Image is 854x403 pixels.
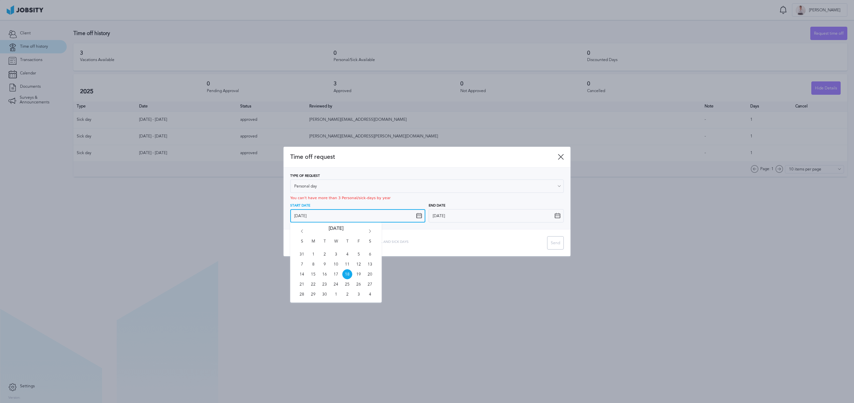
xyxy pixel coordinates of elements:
[297,269,307,279] span: Sun Sep 14 2025
[308,259,318,269] span: Mon Sep 08 2025
[290,153,558,160] span: Time off request
[365,279,375,289] span: Sat Sep 27 2025
[365,259,375,269] span: Sat Sep 13 2025
[297,239,307,249] span: S
[308,269,318,279] span: Mon Sep 15 2025
[547,236,564,250] button: Send
[308,289,318,299] span: Mon Sep 29 2025
[290,196,391,200] span: You can't have more than 3 Personal/sick-days by year
[547,237,563,250] div: Send
[354,239,364,249] span: F
[342,249,352,259] span: Thu Sep 04 2025
[297,249,307,259] span: Sun Aug 31 2025
[331,239,341,249] span: W
[297,259,307,269] span: Sun Sep 07 2025
[342,279,352,289] span: Thu Sep 25 2025
[329,226,344,239] span: [DATE]
[367,230,373,236] i: Go forward 1 month
[320,279,330,289] span: Tue Sep 23 2025
[342,259,352,269] span: Thu Sep 11 2025
[354,289,364,299] span: Fri Oct 03 2025
[308,249,318,259] span: Mon Sep 01 2025
[331,249,341,259] span: Wed Sep 03 2025
[290,174,320,178] span: Type of Request
[308,279,318,289] span: Mon Sep 22 2025
[354,279,364,289] span: Fri Sep 26 2025
[331,279,341,289] span: Wed Sep 24 2025
[290,204,310,208] span: Start Date
[308,239,318,249] span: M
[354,269,364,279] span: Fri Sep 19 2025
[354,259,364,269] span: Fri Sep 12 2025
[320,289,330,299] span: Tue Sep 30 2025
[342,269,352,279] span: Thu Sep 18 2025
[354,249,364,259] span: Fri Sep 05 2025
[331,259,341,269] span: Wed Sep 10 2025
[365,289,375,299] span: Sat Oct 04 2025
[429,204,445,208] span: End Date
[342,239,352,249] span: T
[320,249,330,259] span: Tue Sep 02 2025
[320,269,330,279] span: Tue Sep 16 2025
[331,269,341,279] span: Wed Sep 17 2025
[365,249,375,259] span: Sat Sep 06 2025
[320,239,330,249] span: T
[342,289,352,299] span: Thu Oct 02 2025
[297,289,307,299] span: Sun Sep 28 2025
[365,269,375,279] span: Sat Sep 20 2025
[365,239,375,249] span: S
[331,289,341,299] span: Wed Oct 01 2025
[299,230,305,236] i: Go back 1 month
[320,259,330,269] span: Tue Sep 09 2025
[297,279,307,289] span: Sun Sep 21 2025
